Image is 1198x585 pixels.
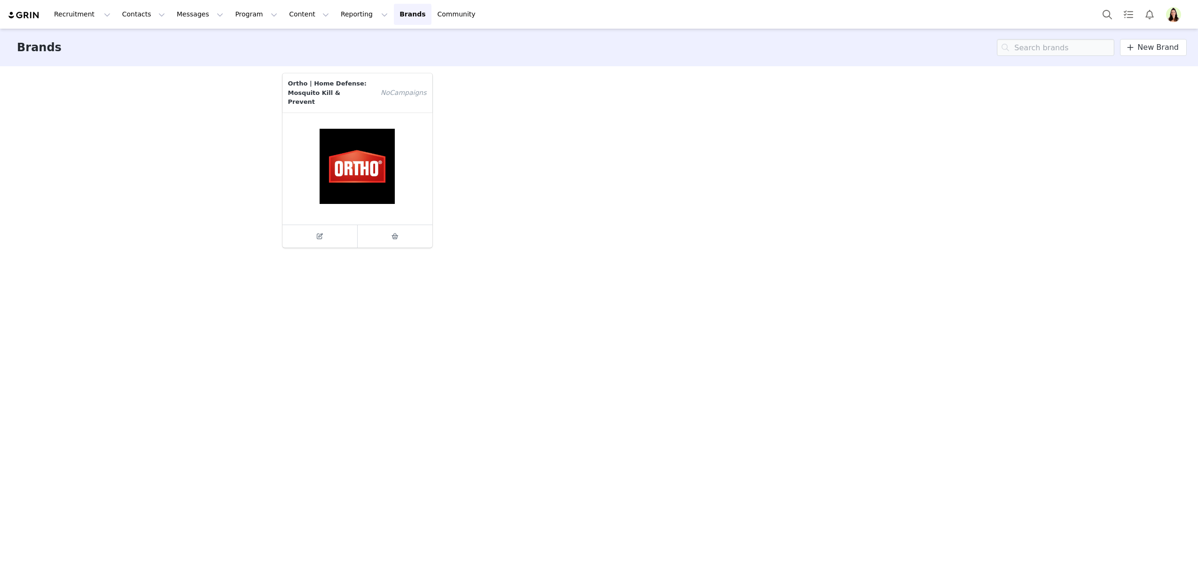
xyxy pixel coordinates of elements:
h3: Brands [17,39,62,56]
button: Contacts [117,4,171,25]
input: Search brands [997,39,1114,56]
a: Brands [394,4,431,25]
button: Content [283,4,335,25]
span: New Brand [1137,42,1179,53]
a: Community [432,4,485,25]
img: grin logo [8,11,40,20]
span: No [381,88,390,98]
p: Ortho | Home Defense: Mosquito Kill & Prevent [282,73,376,112]
button: Messages [171,4,229,25]
button: Notifications [1139,4,1160,25]
button: Recruitment [48,4,116,25]
a: Tasks [1118,4,1139,25]
button: Reporting [335,4,393,25]
button: Program [229,4,283,25]
a: New Brand [1120,39,1187,56]
button: Search [1097,4,1118,25]
img: 8bf08dd3-0017-4ffe-b06d-d651d356d6cf.png [1166,7,1181,22]
button: Profile [1160,7,1190,22]
span: Campaign [375,73,432,112]
span: s [423,88,426,98]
